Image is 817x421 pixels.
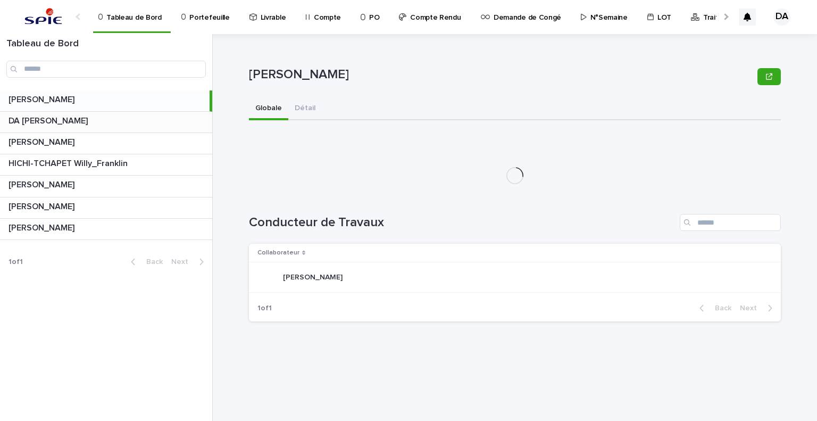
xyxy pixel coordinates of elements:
[257,247,299,259] p: Collaborateur
[283,271,345,282] p: [PERSON_NAME]
[249,67,753,82] p: [PERSON_NAME]
[9,178,77,190] p: [PERSON_NAME]
[691,303,736,313] button: Back
[680,214,781,231] input: Search
[167,257,212,267] button: Next
[249,295,280,321] p: 1 of 1
[249,215,676,230] h1: Conducteur de Travaux
[288,98,322,120] button: Détail
[9,135,77,147] p: [PERSON_NAME]
[249,98,288,120] button: Globale
[773,9,790,26] div: DA
[9,200,77,212] p: [PERSON_NAME]
[9,221,77,233] p: [PERSON_NAME]
[21,6,65,28] img: svstPd6MQfCT1uX1QGkG
[122,257,167,267] button: Back
[740,304,763,312] span: Next
[708,304,731,312] span: Back
[6,61,206,78] input: Search
[171,258,195,266] span: Next
[736,303,781,313] button: Next
[140,258,163,266] span: Back
[9,93,77,105] p: [PERSON_NAME]
[6,38,206,50] h1: Tableau de Bord
[9,156,130,169] p: HICHI-TCHAPET Willy_Franklin
[249,262,781,293] tr: [PERSON_NAME][PERSON_NAME]
[9,114,90,126] p: DA [PERSON_NAME]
